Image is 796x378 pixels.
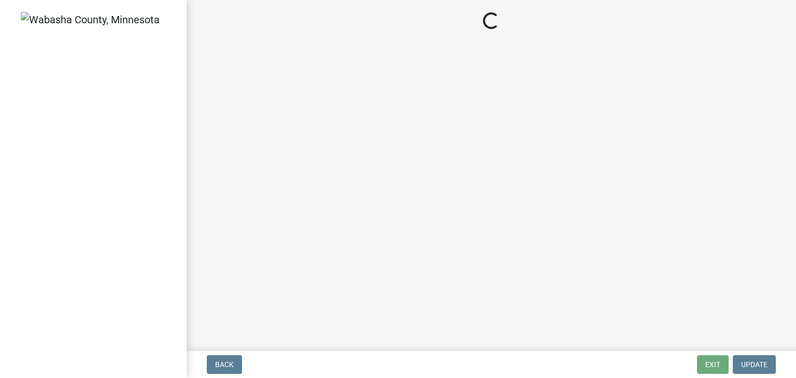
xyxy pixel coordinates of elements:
[697,355,729,374] button: Exit
[733,355,776,374] button: Update
[21,12,160,27] img: Wabasha County, Minnesota
[207,355,242,374] button: Back
[741,360,767,369] span: Update
[215,360,234,369] span: Back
